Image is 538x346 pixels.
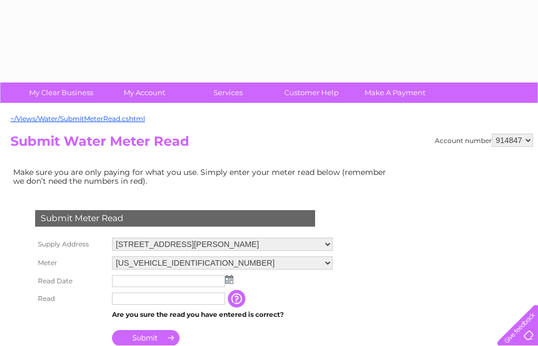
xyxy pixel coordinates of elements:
[183,83,273,103] a: Services
[16,83,107,103] a: My Clear Business
[266,83,357,103] a: Customer Help
[10,165,395,188] td: Make sure you are only paying for what you use. Simply enter your meter read below (remember we d...
[225,275,233,284] img: ...
[109,307,335,322] td: Are you sure the read you have entered is correct?
[228,290,248,307] input: Information
[350,83,440,103] a: Make A Payment
[112,330,180,345] input: Submit
[35,210,315,227] div: Submit Meter Read
[435,134,533,147] div: Account number
[99,83,190,103] a: My Account
[32,272,109,290] th: Read Date
[32,290,109,307] th: Read
[32,254,109,272] th: Meter
[10,134,533,155] h2: Submit Water Meter Read
[32,235,109,254] th: Supply Address
[10,114,145,123] a: ~/Views/Water/SubmitMeterRead.cshtml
